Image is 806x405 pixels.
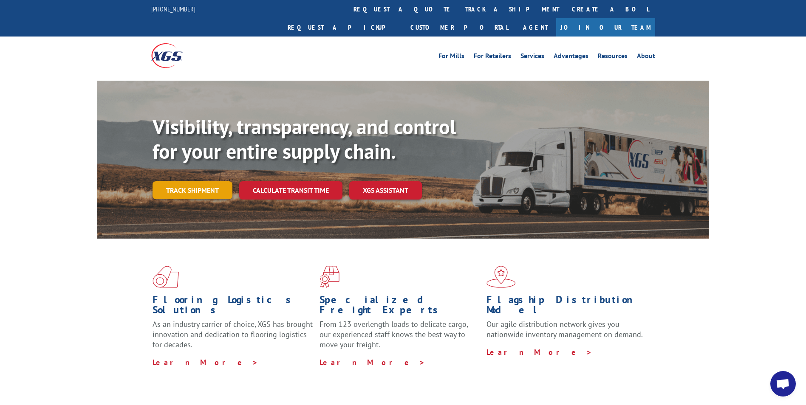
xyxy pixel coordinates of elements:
img: xgs-icon-focused-on-flooring-red [320,266,339,288]
h1: Flagship Distribution Model [486,295,647,319]
a: Learn More > [153,357,258,367]
a: For Mills [438,53,464,62]
a: Request a pickup [281,18,404,37]
a: Calculate transit time [239,181,342,200]
span: As an industry carrier of choice, XGS has brought innovation and dedication to flooring logistics... [153,319,313,349]
h1: Flooring Logistics Solutions [153,295,313,319]
a: For Retailers [474,53,511,62]
h1: Specialized Freight Experts [320,295,480,319]
img: xgs-icon-flagship-distribution-model-red [486,266,516,288]
a: Agent [515,18,556,37]
span: Our agile distribution network gives you nationwide inventory management on demand. [486,319,643,339]
a: Join Our Team [556,18,655,37]
p: From 123 overlength loads to delicate cargo, our experienced staff knows the best way to move you... [320,319,480,357]
a: [PHONE_NUMBER] [151,5,195,13]
a: Customer Portal [404,18,515,37]
a: Learn More > [320,357,425,367]
div: Open chat [770,371,796,397]
b: Visibility, transparency, and control for your entire supply chain. [153,113,456,164]
a: XGS ASSISTANT [349,181,422,200]
img: xgs-icon-total-supply-chain-intelligence-red [153,266,179,288]
a: Advantages [554,53,588,62]
a: Resources [598,53,628,62]
a: Services [520,53,544,62]
a: About [637,53,655,62]
a: Track shipment [153,181,232,199]
a: Learn More > [486,347,592,357]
